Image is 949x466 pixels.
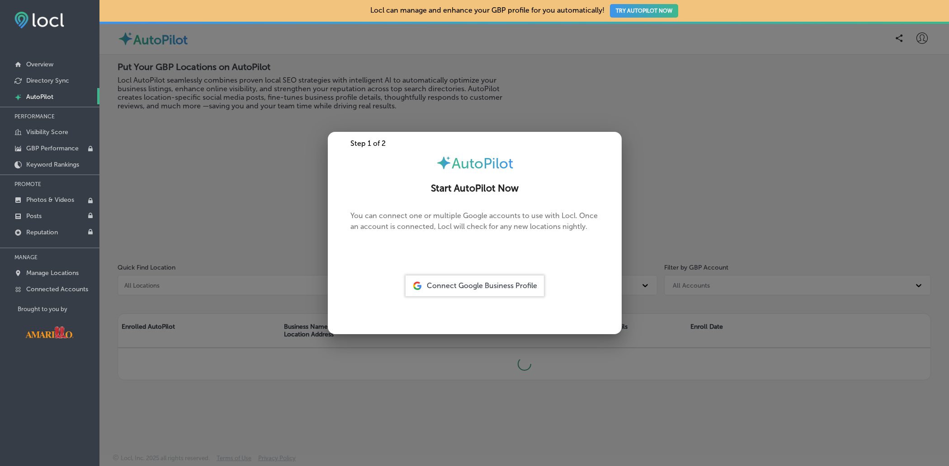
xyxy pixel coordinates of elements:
[26,77,69,84] p: Directory Sync
[26,161,79,168] p: Keyword Rankings
[26,269,79,277] p: Manage Locations
[610,4,678,18] button: TRY AUTOPILOT NOW
[436,155,452,171] img: autopilot-icon
[339,183,611,194] h2: Start AutoPilot Now
[14,12,64,28] img: fda3e92497d09a02dc62c9cd864e3231.png
[18,320,81,345] img: Visit Amarillo
[26,285,88,293] p: Connected Accounts
[26,93,53,101] p: AutoPilot
[452,155,513,172] span: AutoPilot
[18,306,99,312] p: Brought to you by
[26,212,42,220] p: Posts
[350,210,599,247] p: You can connect one or multiple Google accounts to use with Locl. Once an account is connected, L...
[26,144,79,152] p: GBP Performance
[26,196,74,204] p: Photos & Videos
[427,281,537,290] span: Connect Google Business Profile
[26,61,53,68] p: Overview
[26,128,68,136] p: Visibility Score
[26,228,58,236] p: Reputation
[328,139,622,148] div: Step 1 of 2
